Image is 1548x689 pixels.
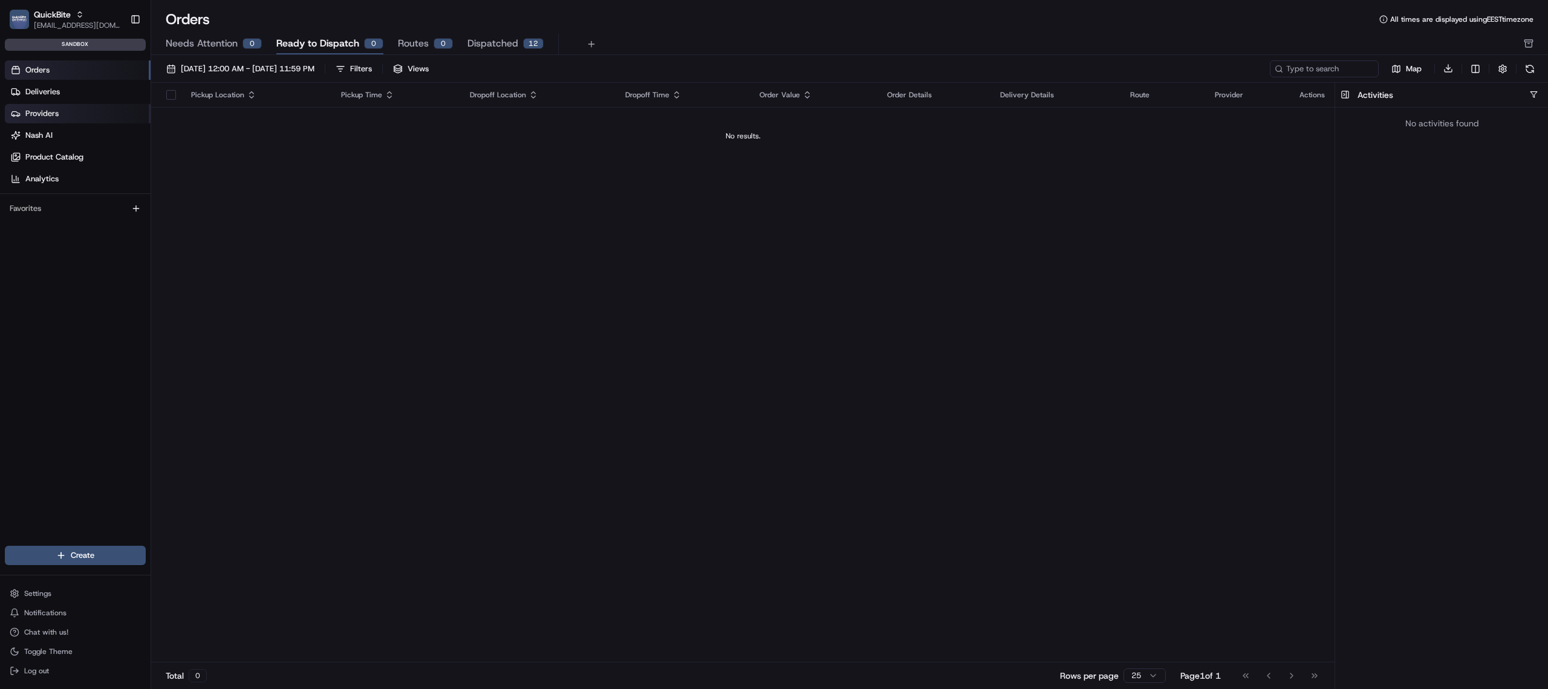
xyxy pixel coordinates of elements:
div: Pickup Location [191,90,322,100]
div: Provider [1215,90,1280,100]
button: Views [388,60,434,77]
input: Type to search [1270,60,1379,77]
img: 1736555255976-a54dd68f-1ca7-489b-9aae-adbdc363a1c4 [12,115,34,137]
div: 📗 [12,176,22,186]
button: Map [1384,62,1429,76]
button: [EMAIL_ADDRESS][DOMAIN_NAME] [34,21,120,30]
button: Toggle Theme [5,643,146,660]
img: QuickBite [10,10,29,29]
span: Knowledge Base [24,175,93,187]
button: Chat with us! [5,624,146,641]
button: Notifications [5,604,146,621]
a: Analytics [5,169,151,189]
button: [DATE] 12:00 AM - [DATE] 11:59 PM [161,60,320,77]
a: Powered byPylon [85,204,146,214]
span: All times are displayed using EEST timezone [1390,15,1533,24]
p: No activities found [1405,117,1478,129]
div: 0 [364,38,383,49]
button: QuickBiteQuickBite[EMAIL_ADDRESS][DOMAIN_NAME] [5,5,125,34]
div: Pickup Time [341,90,450,100]
div: 0 [242,38,262,49]
div: sandbox [5,39,146,51]
span: Chat with us! [24,627,68,637]
button: Create [5,546,146,565]
a: Deliveries [5,82,151,102]
span: Log out [24,666,49,676]
button: Refresh [1521,60,1538,77]
div: Order Details [887,90,981,100]
a: Providers [5,104,151,123]
div: 0 [189,669,207,682]
span: API Documentation [114,175,194,187]
span: Ready to Dispatch [276,36,359,51]
div: Dropoff Location [470,90,606,100]
a: Nash AI [5,126,151,145]
span: Routes [398,36,429,51]
button: Settings [5,585,146,602]
a: 📗Knowledge Base [7,170,97,192]
div: We're available if you need us! [41,128,153,137]
span: Deliveries [25,86,60,97]
div: Favorites [5,199,146,218]
div: Delivery Details [1000,90,1111,100]
span: Orders [25,65,50,76]
h3: Activities [1358,89,1393,101]
button: Start new chat [206,119,220,134]
a: Orders [5,60,151,80]
div: Actions [1299,90,1325,100]
p: Rows per page [1060,670,1119,682]
span: Analytics [25,173,59,184]
img: Nash [12,12,36,36]
button: Filters [330,60,377,77]
span: Create [71,550,94,561]
span: Nash AI [25,130,53,141]
div: Route [1130,90,1195,100]
div: Total [166,669,207,682]
span: Notifications [24,608,67,618]
div: 💻 [102,176,112,186]
button: QuickBite [34,8,71,21]
a: Product Catalog [5,147,151,167]
span: [DATE] 12:00 AM - [DATE] 11:59 PM [181,63,314,74]
span: Views [408,63,429,74]
span: Map [1406,63,1422,74]
span: Settings [24,589,51,598]
div: Page 1 of 1 [1180,670,1221,682]
div: Dropoff Time [625,90,740,100]
span: Toggle Theme [24,647,73,656]
span: Product Catalog [25,152,83,163]
div: Filters [350,63,372,74]
div: 0 [434,38,453,49]
input: Clear [31,78,200,91]
div: No results. [156,131,1330,141]
div: 12 [523,38,544,49]
a: 💻API Documentation [97,170,199,192]
span: Dispatched [467,36,518,51]
span: Providers [25,108,59,119]
span: Pylon [120,205,146,214]
p: Welcome 👋 [12,48,220,68]
h1: Orders [166,10,210,29]
div: Start new chat [41,115,198,128]
button: Log out [5,662,146,679]
span: Needs Attention [166,36,238,51]
div: Order Value [759,90,868,100]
